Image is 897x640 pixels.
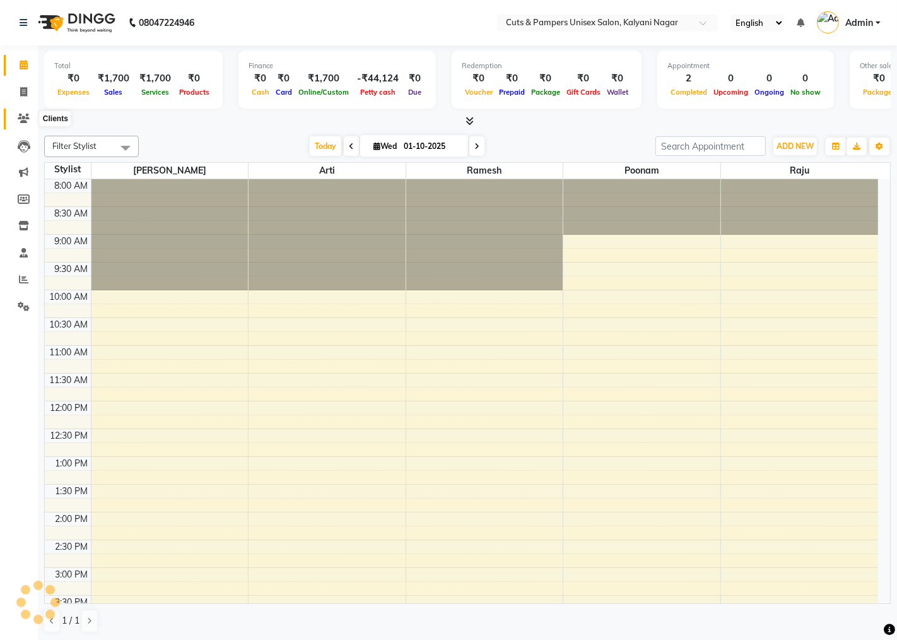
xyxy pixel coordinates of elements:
div: ₹0 [54,71,93,86]
span: Online/Custom [295,88,352,97]
div: Finance [249,61,426,71]
div: 2:00 PM [53,513,91,526]
div: 0 [710,71,751,86]
div: ₹0 [496,71,528,86]
span: Filter Stylist [52,141,97,151]
div: 2 [667,71,710,86]
div: Stylist [45,163,91,176]
div: 3:00 PM [53,568,91,581]
div: ₹0 [249,71,273,86]
img: Admin [817,11,839,33]
span: Today [310,136,341,156]
span: Wallet [604,88,631,97]
span: Card [273,88,295,97]
span: No show [787,88,824,97]
span: ADD NEW [777,141,814,151]
div: 0 [787,71,824,86]
span: Cash [249,88,273,97]
span: Voucher [462,88,496,97]
div: ₹0 [604,71,631,86]
div: ₹0 [404,71,426,86]
div: ₹1,700 [134,71,176,86]
span: Ramesh [406,163,563,179]
span: Petty cash [357,88,399,97]
div: 11:30 AM [47,374,91,387]
span: 1 / 1 [62,614,79,627]
span: Services [138,88,172,97]
div: 2:30 PM [53,540,91,554]
span: Arti [249,163,406,179]
b: 08047224946 [139,5,194,40]
div: ₹0 [563,71,604,86]
span: Due [405,88,425,97]
div: 8:00 AM [52,179,91,193]
span: Products [176,88,213,97]
div: ₹0 [462,71,496,86]
div: 9:00 AM [52,235,91,248]
span: Ongoing [751,88,787,97]
input: Search Appointment [655,136,766,156]
span: Wed [370,141,400,151]
div: Clients [40,112,71,127]
div: 12:30 PM [48,429,91,442]
span: Gift Cards [563,88,604,97]
span: Prepaid [496,88,528,97]
div: Appointment [667,61,824,71]
div: 1:00 PM [53,457,91,470]
span: Expenses [54,88,93,97]
span: Package [528,88,563,97]
div: Total [54,61,213,71]
span: Admin [845,16,873,30]
div: 1:30 PM [53,485,91,498]
div: ₹1,700 [93,71,134,86]
div: ₹0 [528,71,563,86]
div: -₹44,124 [352,71,404,86]
span: raju [721,163,878,179]
div: 3:30 PM [53,596,91,609]
span: Completed [667,88,710,97]
input: 2025-10-01 [400,137,463,156]
div: 10:00 AM [47,290,91,304]
div: 11:00 AM [47,346,91,359]
button: ADD NEW [773,138,817,155]
div: Redemption [462,61,631,71]
div: 8:30 AM [52,207,91,220]
div: 12:00 PM [48,401,91,415]
div: 0 [751,71,787,86]
div: ₹0 [176,71,213,86]
div: ₹0 [273,71,295,86]
div: 9:30 AM [52,263,91,276]
span: Sales [102,88,126,97]
span: Upcoming [710,88,751,97]
span: Poonam [563,163,720,179]
div: 10:30 AM [47,318,91,331]
span: [PERSON_NAME] [91,163,249,179]
div: ₹1,700 [295,71,352,86]
img: logo [32,5,119,40]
